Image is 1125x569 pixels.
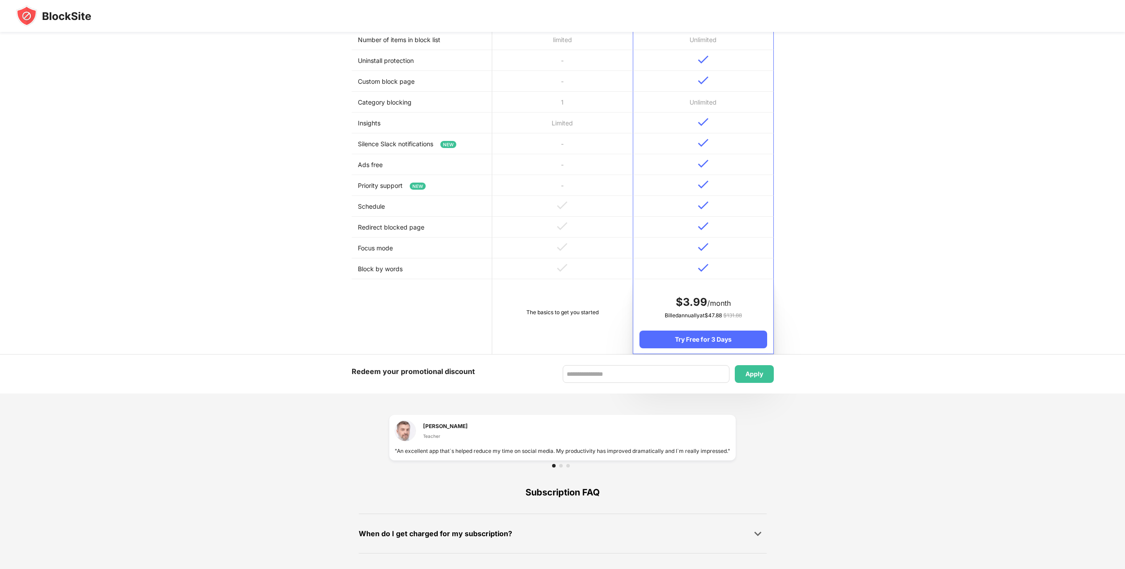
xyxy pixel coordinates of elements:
span: $ 3.99 [676,296,707,308]
div: [PERSON_NAME] [423,422,468,430]
img: v-blue.svg [698,118,709,126]
img: v-blue.svg [698,264,709,272]
img: v-grey.svg [557,222,568,230]
td: Unlimited [633,92,773,113]
div: /month [639,295,767,309]
td: Number of items in block list [352,29,492,50]
td: Ads free [352,154,492,175]
td: Schedule [352,196,492,217]
td: - [492,175,633,196]
td: - [492,50,633,71]
td: Focus mode [352,238,492,258]
img: v-blue.svg [698,160,709,168]
span: NEW [410,183,426,190]
div: Try Free for 3 Days [639,331,767,348]
td: - [492,154,633,175]
td: limited [492,29,633,50]
div: "An excellent app that`s helped reduce my time on social media. My productivity has improved dram... [395,447,730,455]
img: v-blue.svg [698,139,709,147]
td: - [492,71,633,92]
td: 1 [492,92,633,113]
div: Teacher [423,433,468,440]
td: Redirect blocked page [352,217,492,238]
div: The basics to get you started [498,308,627,317]
img: v-blue.svg [698,55,709,64]
td: Block by words [352,258,492,279]
td: Custom block page [352,71,492,92]
img: v-blue.svg [698,222,709,230]
div: Apply [745,370,763,378]
td: Category blocking [352,92,492,113]
img: testimonial-1.jpg [395,420,416,441]
img: v-blue.svg [698,76,709,85]
span: $ 131.88 [723,312,742,319]
td: Unlimited [633,29,773,50]
td: Insights [352,113,492,133]
div: Billed annually at $ 47.88 [639,311,767,320]
img: v-blue.svg [698,180,709,189]
div: Redeem your promotional discount [352,365,475,378]
td: Limited [492,113,633,133]
img: v-grey.svg [557,243,568,251]
img: v-blue.svg [698,201,709,210]
div: Subscription FAQ [359,471,767,514]
td: Silence Slack notifications [352,133,492,154]
img: v-blue.svg [698,243,709,251]
img: v-grey.svg [557,201,568,210]
span: NEW [440,141,456,148]
td: Uninstall protection [352,50,492,71]
img: blocksite-icon-black.svg [16,5,91,27]
td: - [492,133,633,154]
img: v-grey.svg [557,264,568,272]
div: When do I get charged for my subscription? [359,527,512,540]
td: Priority support [352,175,492,196]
